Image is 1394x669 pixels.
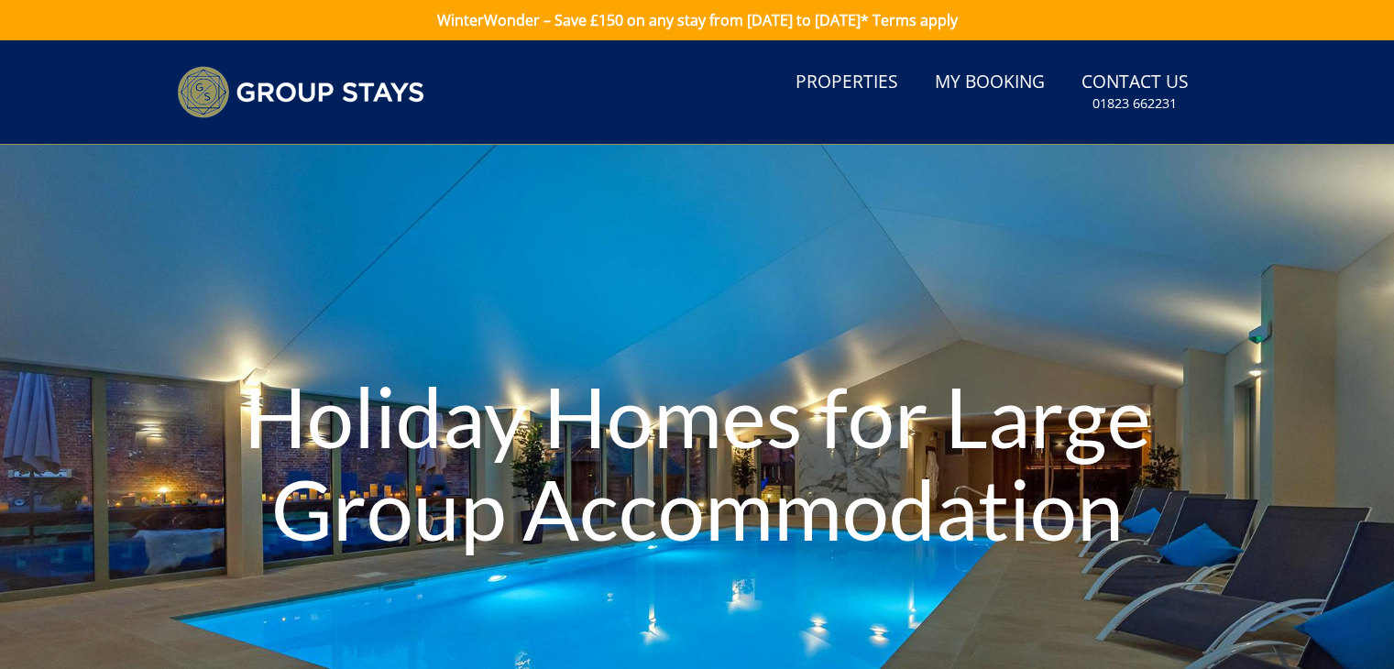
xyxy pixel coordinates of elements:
[1092,94,1177,113] small: 01823 662231
[788,62,906,104] a: Properties
[209,334,1185,591] h1: Holiday Homes for Large Group Accommodation
[928,62,1052,104] a: My Booking
[177,66,424,118] img: Group Stays
[1074,62,1196,122] a: Contact Us01823 662231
